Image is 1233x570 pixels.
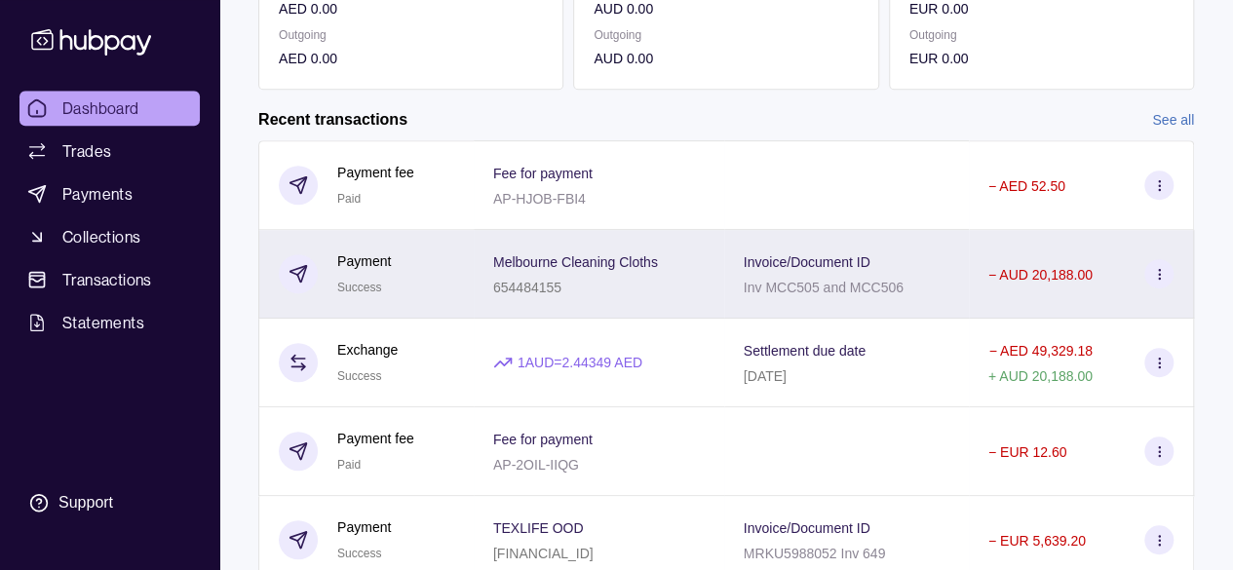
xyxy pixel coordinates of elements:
[62,182,133,206] span: Payments
[988,533,1086,549] p: − EUR 5,639.20
[1152,109,1194,131] a: See all
[988,368,1093,384] p: + AUD 20,188.00
[19,91,200,126] a: Dashboard
[493,191,586,207] p: AP-HJOB-FBI4
[988,178,1065,194] p: − AED 52.50
[493,432,593,447] p: Fee for payment
[909,48,1174,69] p: EUR 0.00
[62,225,140,248] span: Collections
[279,24,543,46] p: Outgoing
[493,520,584,536] p: TEXLIFE OOD
[594,24,858,46] p: Outgoing
[19,482,200,523] a: Support
[337,547,381,560] span: Success
[19,305,200,340] a: Statements
[19,262,200,297] a: Transactions
[62,96,139,120] span: Dashboard
[493,457,579,473] p: AP-2OIL-IIQG
[62,311,144,334] span: Statements
[19,133,200,169] a: Trades
[19,219,200,254] a: Collections
[258,109,407,131] h2: Recent transactions
[337,162,414,183] p: Payment fee
[909,24,1174,46] p: Outgoing
[744,343,866,359] p: Settlement due date
[744,546,886,561] p: MRKU5988052 Inv 649
[744,280,904,295] p: Inv MCC505 and MCC506
[58,492,113,513] div: Support
[337,458,361,472] span: Paid
[493,254,658,270] p: Melbourne Cleaning Cloths
[337,192,361,206] span: Paid
[337,281,381,294] span: Success
[744,368,787,384] p: [DATE]
[279,48,543,69] p: AED 0.00
[337,250,391,272] p: Payment
[518,352,642,373] p: 1 AUD = 2.44349 AED
[337,516,391,538] p: Payment
[62,268,152,291] span: Transactions
[337,339,398,361] p: Exchange
[62,139,111,163] span: Trades
[594,48,858,69] p: AUD 0.00
[493,166,593,181] p: Fee for payment
[988,267,1093,283] p: − AUD 20,188.00
[493,546,594,561] p: [FINANCIAL_ID]
[989,343,1093,359] p: − AED 49,329.18
[19,176,200,211] a: Payments
[337,369,381,383] span: Success
[493,280,561,295] p: 654484155
[744,520,870,536] p: Invoice/Document ID
[988,444,1067,460] p: − EUR 12.60
[337,428,414,449] p: Payment fee
[744,254,870,270] p: Invoice/Document ID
